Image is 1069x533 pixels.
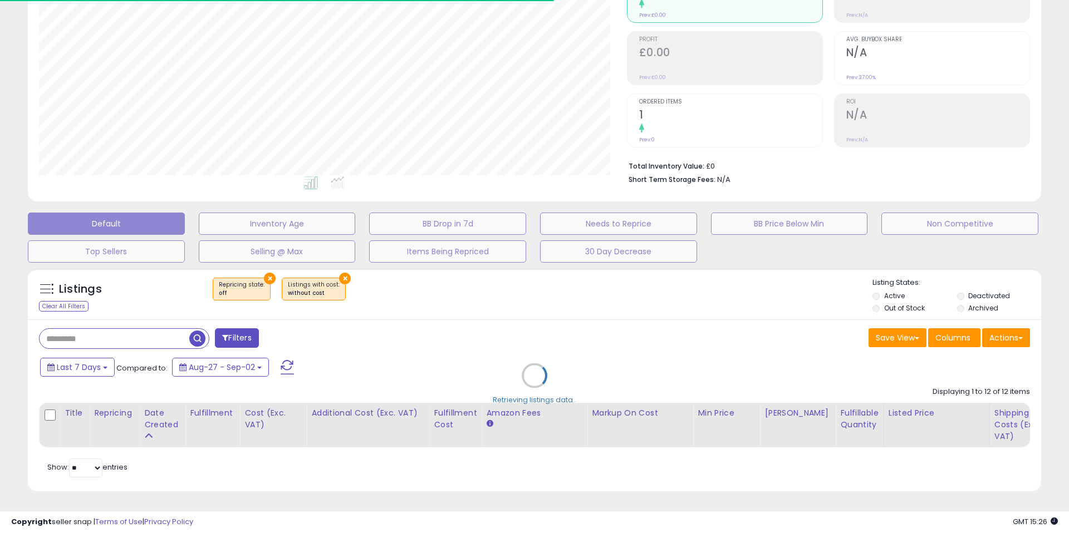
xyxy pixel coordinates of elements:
[846,108,1029,124] h2: N/A
[711,213,868,235] button: BB Price Below Min
[629,161,704,171] b: Total Inventory Value:
[28,213,185,235] button: Default
[28,240,185,263] button: Top Sellers
[846,46,1029,61] h2: N/A
[629,159,1022,172] li: £0
[717,174,730,185] span: N/A
[199,213,356,235] button: Inventory Age
[369,240,526,263] button: Items Being Repriced
[493,395,576,405] div: Retrieving listings data..
[540,240,697,263] button: 30 Day Decrease
[629,175,715,184] b: Short Term Storage Fees:
[846,37,1029,43] span: Avg. Buybox Share
[846,74,876,81] small: Prev: 37.00%
[846,99,1029,105] span: ROI
[639,37,822,43] span: Profit
[540,213,697,235] button: Needs to Reprice
[11,516,52,527] strong: Copyright
[199,240,356,263] button: Selling @ Max
[1013,516,1058,527] span: 2025-09-10 15:26 GMT
[639,74,666,81] small: Prev: £0.00
[95,516,143,527] a: Terms of Use
[639,108,822,124] h2: 1
[369,213,526,235] button: BB Drop in 7d
[639,46,822,61] h2: £0.00
[144,516,193,527] a: Privacy Policy
[639,99,822,105] span: Ordered Items
[639,12,666,18] small: Prev: £0.00
[881,213,1038,235] button: Non Competitive
[639,136,655,143] small: Prev: 0
[846,12,868,18] small: Prev: N/A
[846,136,868,143] small: Prev: N/A
[11,517,193,527] div: seller snap | |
